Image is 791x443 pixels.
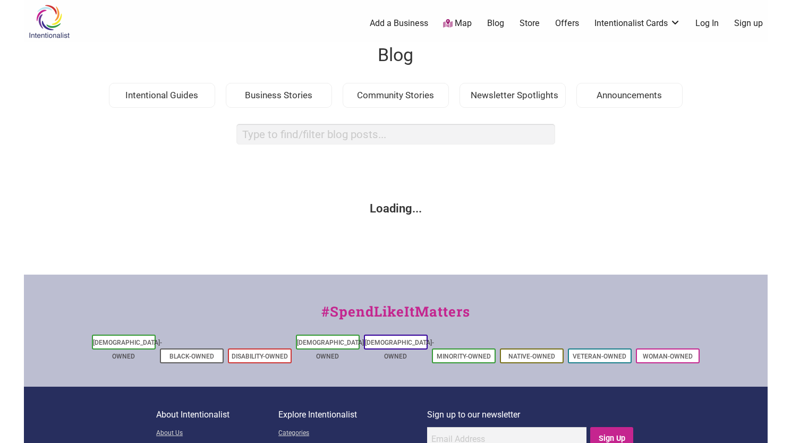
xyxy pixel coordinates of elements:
a: [DEMOGRAPHIC_DATA]-Owned [93,339,162,360]
a: Log In [695,18,719,29]
p: About Intentionalist [156,408,278,422]
a: Veteran-Owned [573,353,626,360]
a: [DEMOGRAPHIC_DATA]-Owned [365,339,434,360]
a: Intentionalist Cards [594,18,681,29]
h1: Blog [45,42,746,68]
div: Intentional Guides [109,83,215,108]
div: Newsletter Spotlights [460,83,566,108]
a: Minority-Owned [437,353,491,360]
p: Sign up to our newsletter [427,408,635,422]
input: search box [236,124,555,144]
a: Sign up [734,18,763,29]
div: Loading... [35,164,757,253]
a: Disability-Owned [232,353,288,360]
a: Store [520,18,540,29]
a: Map [443,18,472,30]
div: #SpendLikeItMatters [24,301,768,333]
p: Explore Intentionalist [278,408,427,422]
a: [DEMOGRAPHIC_DATA]-Owned [297,339,366,360]
a: Native-Owned [508,353,555,360]
a: About Us [156,427,278,440]
a: Offers [555,18,579,29]
a: Add a Business [370,18,428,29]
div: Community Stories [343,83,449,108]
a: Black-Owned [169,353,214,360]
img: Intentionalist [24,4,74,39]
a: Categories [278,427,427,440]
a: Blog [487,18,504,29]
div: Announcements [576,83,683,108]
div: Business Stories [226,83,332,108]
a: Woman-Owned [643,353,693,360]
